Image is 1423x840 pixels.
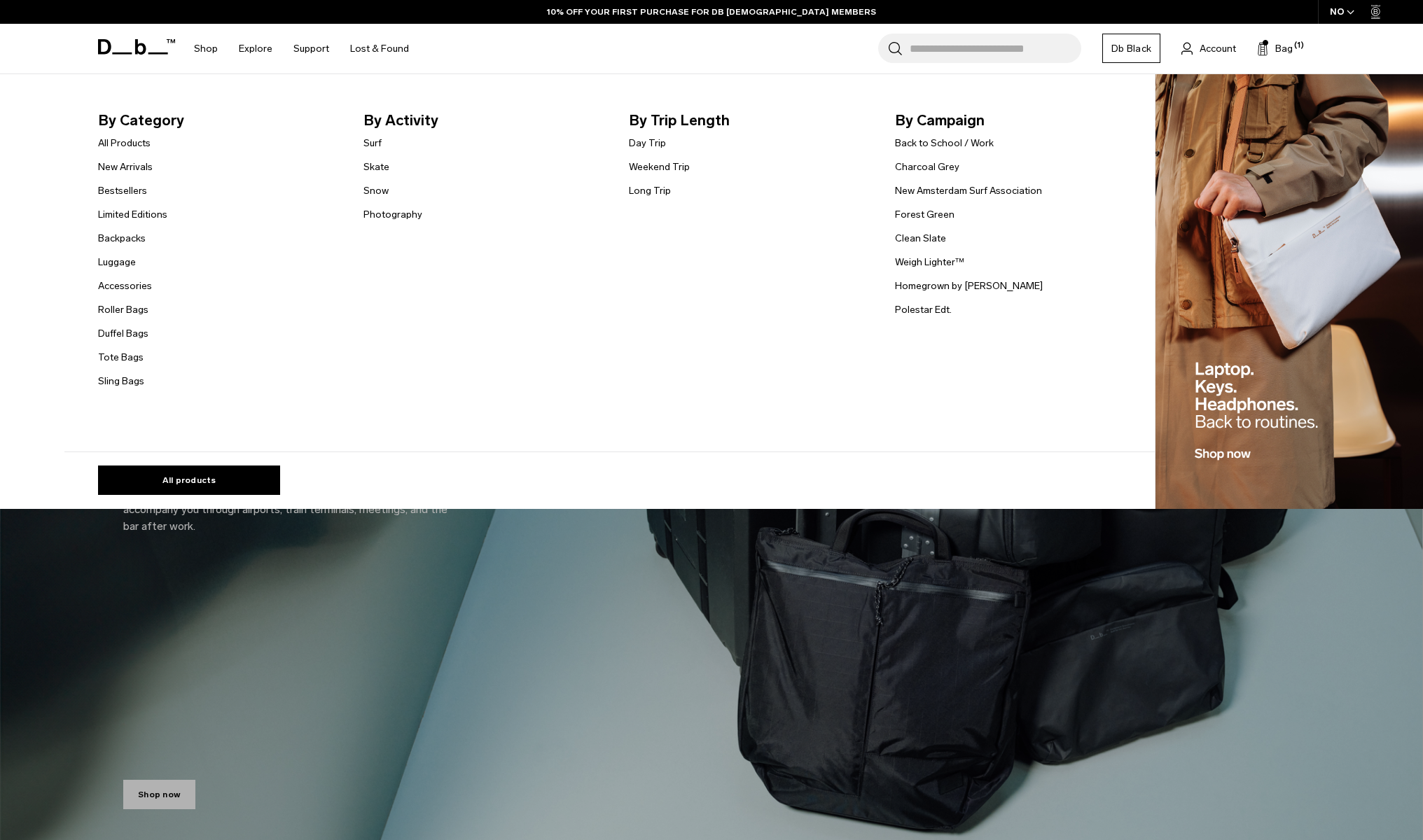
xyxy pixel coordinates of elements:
[98,350,144,365] a: Tote Bags
[98,255,136,269] a: Luggage
[1294,40,1304,52] span: (1)
[629,136,666,150] a: Day Trip
[350,24,409,73] a: Lost & Found
[363,207,422,222] a: Photography
[98,160,153,174] a: New Arrivals
[547,6,876,18] a: 10% OFF YOUR FIRST PURCHASE FOR DB [DEMOGRAPHIC_DATA] MEMBERS
[98,183,147,198] a: Bestsellers
[629,160,690,174] a: Weekend Trip
[98,109,341,132] span: By Category
[895,207,955,222] a: Forest Green
[98,326,148,341] a: Duffel Bags
[895,255,964,269] a: Weigh Lighter™
[98,465,280,495] a: All products
[363,109,606,132] span: By Activity
[895,302,952,317] a: Polestar Edt.
[98,374,144,388] a: Sling Bags
[98,302,148,317] a: Roller Bags
[183,24,419,73] nav: Main Navigation
[98,136,151,150] a: All Products
[895,279,1043,293] a: Homegrown by [PERSON_NAME]
[1275,41,1293,56] span: Bag
[363,160,389,174] a: Skate
[629,183,671,198] a: Long Trip
[629,109,872,132] span: By Trip Length
[895,136,994,150] a: Back to School / Work
[1200,41,1236,56] span: Account
[98,231,146,246] a: Backpacks
[293,24,329,73] a: Support
[895,231,946,246] a: Clean Slate
[239,24,272,73] a: Explore
[895,109,1138,132] span: By Campaign
[1155,74,1423,510] img: Db
[194,24,218,73] a: Shop
[1102,34,1160,63] a: Db Black
[895,183,1042,198] a: New Amsterdam Surf Association
[895,160,959,174] a: Charcoal Grey
[363,183,389,198] a: Snow
[1257,40,1293,57] button: Bag (1)
[98,279,152,293] a: Accessories
[363,136,382,150] a: Surf
[98,207,167,222] a: Limited Editions
[1181,40,1236,57] a: Account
